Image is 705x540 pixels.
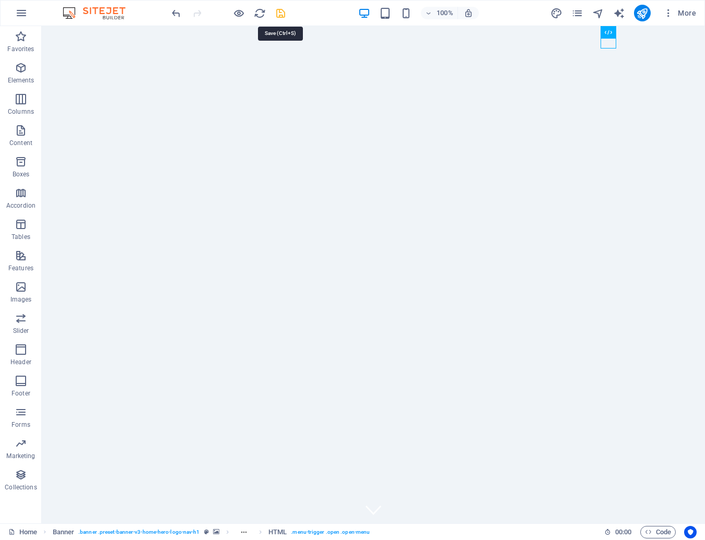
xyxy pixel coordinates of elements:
[464,8,473,18] i: On resize automatically adjust zoom level to fit chosen device.
[550,7,562,19] i: Design (Ctrl+Alt+Y)
[613,7,626,19] button: text_generator
[571,7,583,19] i: Pages (Ctrl+Alt+S)
[421,7,458,19] button: 100%
[10,295,32,304] p: Images
[5,483,37,491] p: Collections
[622,528,624,536] span: :
[634,5,651,21] button: publish
[268,526,287,538] span: Click to select. Double-click to edit
[60,7,138,19] img: Editor Logo
[550,7,563,19] button: design
[274,7,287,19] button: save
[640,526,676,538] button: Code
[9,139,32,147] p: Content
[659,5,700,21] button: More
[291,526,370,538] span: . menu-trigger .open .open-menu
[592,7,605,19] button: navigator
[11,233,30,241] p: Tables
[213,529,219,535] i: This element contains a background
[437,7,453,19] h6: 100%
[13,327,29,335] p: Slider
[78,526,199,538] span: . banner .preset-banner-v3-home-hero-logo-nav-h1
[8,107,34,116] p: Columns
[170,7,182,19] button: undo
[636,7,648,19] i: Publish
[7,45,34,53] p: Favorites
[8,76,34,85] p: Elements
[604,526,632,538] h6: Session time
[170,7,182,19] i: Undo: Disable multilanguage (Ctrl+Z)
[253,7,266,19] button: reload
[613,7,625,19] i: AI Writer
[663,8,696,18] span: More
[53,526,370,538] nav: breadcrumb
[53,526,75,538] span: Click to select. Double-click to edit
[615,526,631,538] span: 00 00
[645,526,671,538] span: Code
[684,526,697,538] button: Usercentrics
[8,264,33,272] p: Features
[6,201,36,210] p: Accordion
[571,7,584,19] button: pages
[11,421,30,429] p: Forms
[204,529,209,535] i: This element is a customizable preset
[10,358,31,366] p: Header
[592,7,604,19] i: Navigator
[13,170,30,178] p: Boxes
[8,526,37,538] a: Click to cancel selection. Double-click to open Pages
[6,452,35,460] p: Marketing
[11,389,30,398] p: Footer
